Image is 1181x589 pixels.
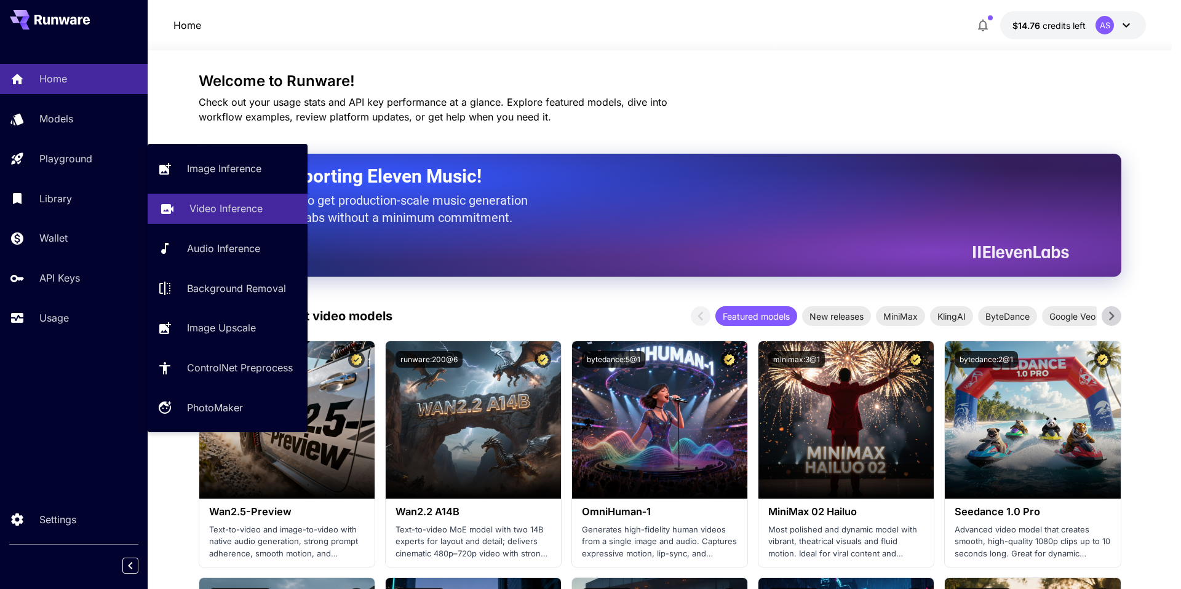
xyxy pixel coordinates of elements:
[535,351,551,368] button: Certified Model – Vetted for best performance and includes a commercial license.
[1012,19,1086,32] div: $14.76442
[187,241,260,256] p: Audio Inference
[1000,11,1146,39] button: $14.76442
[187,400,243,415] p: PhotoMaker
[39,310,69,325] p: Usage
[39,191,72,206] p: Library
[955,524,1110,560] p: Advanced video model that creates smooth, high-quality 1080p clips up to 10 seconds long. Great f...
[187,281,286,296] p: Background Removal
[715,310,797,323] span: Featured models
[930,310,973,323] span: KlingAI
[199,73,1121,90] h3: Welcome to Runware!
[386,341,561,499] img: alt
[132,555,148,577] div: Collapse sidebar
[396,351,463,368] button: runware:200@6
[187,320,256,335] p: Image Upscale
[148,273,308,303] a: Background Removal
[148,313,308,343] a: Image Upscale
[907,351,924,368] button: Certified Model – Vetted for best performance and includes a commercial license.
[978,310,1037,323] span: ByteDance
[39,512,76,527] p: Settings
[955,351,1018,368] button: bytedance:2@1
[148,393,308,423] a: PhotoMaker
[187,161,261,176] p: Image Inference
[802,310,871,323] span: New releases
[39,71,67,86] p: Home
[572,341,747,499] img: alt
[396,506,551,518] h3: Wan2.2 A14B
[173,18,201,33] p: Home
[721,351,738,368] button: Certified Model – Vetted for best performance and includes a commercial license.
[1096,16,1114,34] div: AS
[148,353,308,383] a: ControlNet Preprocess
[1094,351,1111,368] button: Certified Model – Vetted for best performance and includes a commercial license.
[1042,310,1103,323] span: Google Veo
[758,341,934,499] img: alt
[229,165,1060,188] h2: Now Supporting Eleven Music!
[955,506,1110,518] h3: Seedance 1.0 Pro
[768,351,825,368] button: minimax:3@1
[582,524,738,560] p: Generates high-fidelity human videos from a single image and audio. Captures expressive motion, l...
[876,310,925,323] span: MiniMax
[122,558,138,574] button: Collapse sidebar
[39,231,68,245] p: Wallet
[148,194,308,224] a: Video Inference
[209,506,365,518] h3: Wan2.5-Preview
[396,524,551,560] p: Text-to-video MoE model with two 14B experts for layout and detail; delivers cinematic 480p–720p ...
[1043,20,1086,31] span: credits left
[348,351,365,368] button: Certified Model – Vetted for best performance and includes a commercial license.
[768,506,924,518] h3: MiniMax 02 Hailuo
[39,151,92,166] p: Playground
[1012,20,1043,31] span: $14.76
[189,201,263,216] p: Video Inference
[39,111,73,126] p: Models
[945,341,1120,499] img: alt
[209,524,365,560] p: Text-to-video and image-to-video with native audio generation, strong prompt adherence, smooth mo...
[173,18,201,33] nav: breadcrumb
[148,154,308,184] a: Image Inference
[229,192,537,226] p: The only way to get production-scale music generation from Eleven Labs without a minimum commitment.
[768,524,924,560] p: Most polished and dynamic model with vibrant, theatrical visuals and fluid motion. Ideal for vira...
[39,271,80,285] p: API Keys
[199,96,667,123] span: Check out your usage stats and API key performance at a glance. Explore featured models, dive int...
[582,506,738,518] h3: OmniHuman‑1
[187,360,293,375] p: ControlNet Preprocess
[148,234,308,264] a: Audio Inference
[582,351,645,368] button: bytedance:5@1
